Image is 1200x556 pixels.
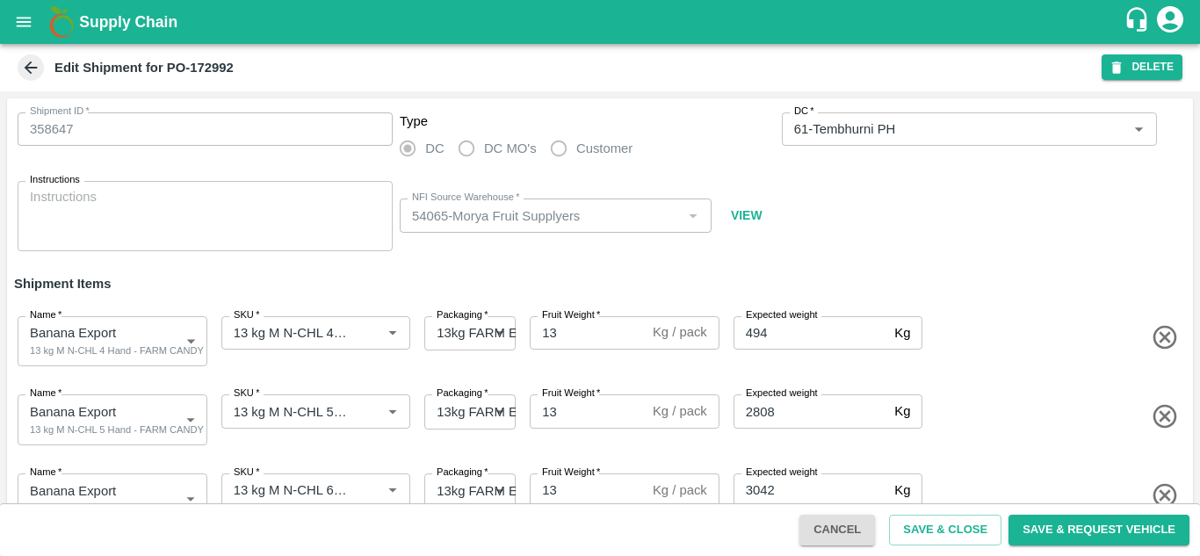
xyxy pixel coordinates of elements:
div: recipient_type [400,131,775,166]
button: Cancel [799,515,875,545]
button: open drawer [4,2,44,42]
input: SKU [227,321,354,344]
p: Kg [894,480,910,500]
label: SKU [234,466,259,480]
label: Expected weight [746,466,818,480]
span: DC [425,139,444,158]
input: 0.0 [734,473,888,507]
input: 0.0 [734,316,888,350]
label: Instructions [30,173,80,187]
input: SKU [227,400,354,422]
span: DC MO's [484,139,537,158]
button: Open [381,400,404,422]
b: Edit Shipment for PO-172992 [54,61,234,75]
p: 13kg FARM EXPRESS [437,323,570,343]
p: 13kg FARM EXPRESS [437,481,570,501]
label: DC [794,105,814,119]
label: Name [30,386,61,401]
p: 13kg FARM EXPRESS [437,402,570,422]
label: Packaging [437,386,488,401]
p: Banana Export [30,481,116,501]
label: Name [30,308,61,322]
label: Expected weight [746,308,818,322]
label: Name [30,466,61,480]
b: Supply Chain [79,13,177,31]
input: 0.0 [530,473,646,507]
button: Open [381,321,404,344]
label: Packaging [437,308,488,322]
button: Save & Close [889,515,1001,545]
button: Open [1127,118,1150,141]
span: Customer [576,139,633,158]
button: Open [381,479,404,502]
input: 0.0 [530,316,646,350]
div: 13 kg M N-CHL 4 Hand - FARM CANDY [30,343,204,358]
button: DELETE [1102,54,1182,80]
button: VIEW [719,198,775,233]
label: SKU [234,386,259,401]
label: SKU [234,308,259,322]
input: 0.0 [734,394,888,428]
div: 13 kg M N-CHL 6 Hand - FARM CANDY [30,501,204,516]
input: SKU [227,479,354,502]
legend: Type [400,112,428,131]
label: NFI Source Warehouse [412,191,519,205]
label: Fruit Weight [542,466,600,480]
label: Packaging [437,466,488,480]
input: Shipment ID [18,112,393,146]
img: logo [44,4,79,40]
input: 0.0 [530,394,646,428]
input: Select DC [787,118,1100,141]
a: Supply Chain [79,10,1124,34]
label: Expected weight [746,386,818,401]
button: Save & Request Vehicle [1008,515,1189,545]
p: Kg [894,401,910,421]
p: Banana Export [30,323,116,343]
label: Fruit Weight [542,308,600,322]
label: Shipment ID [30,105,90,119]
strong: Shipment Items [14,277,112,291]
div: 13 kg M N-CHL 5 Hand - FARM CANDY [30,422,204,437]
p: Kg [894,323,910,343]
div: customer-support [1124,6,1154,38]
div: account of current user [1154,4,1186,40]
input: NFI Source Warehouse [405,204,677,227]
label: Fruit Weight [542,386,600,401]
p: Banana Export [30,402,116,422]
